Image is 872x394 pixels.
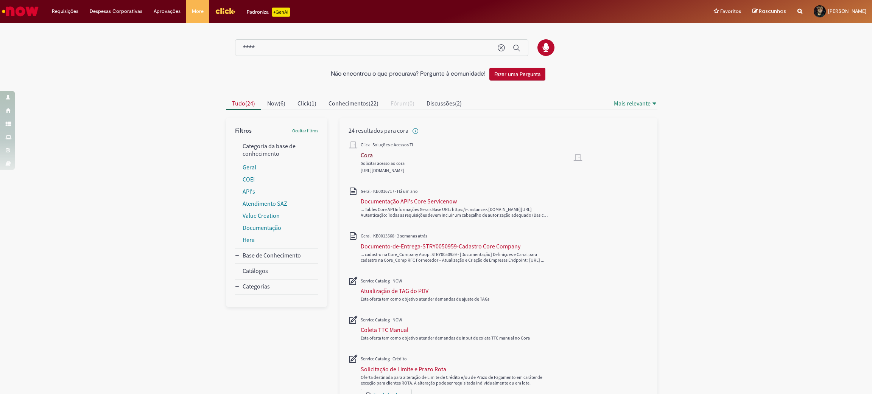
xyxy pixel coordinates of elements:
img: ServiceNow [1,4,40,19]
span: Requisições [52,8,78,15]
button: Fazer uma Pergunta [489,68,545,81]
span: Rascunhos [759,8,786,15]
span: More [192,8,204,15]
div: Padroniza [247,8,290,17]
img: click_logo_yellow_360x200.png [215,5,235,17]
span: Aprovações [154,8,181,15]
p: +GenAi [272,8,290,17]
span: Favoritos [720,8,741,15]
a: Rascunhos [752,8,786,15]
h2: Não encontrou o que procurava? Pergunte à comunidade! [331,71,486,78]
span: [PERSON_NAME] [828,8,866,14]
span: Despesas Corporativas [90,8,142,15]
